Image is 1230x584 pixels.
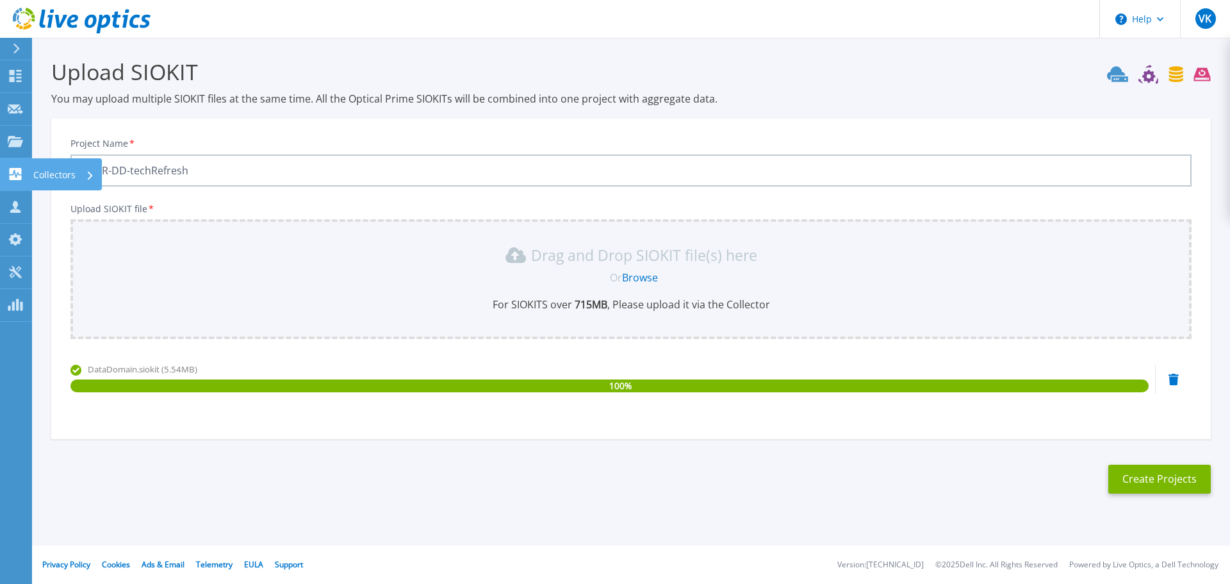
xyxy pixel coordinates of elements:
div: Drag and Drop SIOKIT file(s) here OrBrowseFor SIOKITS over 715MB, Please upload it via the Collector [78,245,1184,312]
span: VK [1199,13,1211,24]
b: 715 MB [572,297,607,312]
input: Enter Project Name [70,154,1192,187]
span: Or [610,271,622,285]
p: You may upload multiple SIOKIT files at the same time. All the Optical Prime SIOKITs will be comb... [51,92,1211,106]
p: For SIOKITS over , Please upload it via the Collector [78,297,1184,312]
p: Upload SIOKIT file [70,204,1192,214]
a: Cookies [102,559,130,570]
button: Create Projects [1108,465,1211,494]
p: Collectors [33,158,76,192]
span: 100 % [609,380,632,392]
h3: Upload SIOKIT [51,57,1211,87]
label: Project Name [70,139,136,148]
a: Privacy Policy [42,559,90,570]
li: Version: [TECHNICAL_ID] [837,561,924,569]
li: Powered by Live Optics, a Dell Technology [1069,561,1218,569]
p: Drag and Drop SIOKIT file(s) here [531,249,757,262]
a: Ads & Email [142,559,184,570]
a: Browse [622,271,658,285]
a: Support [275,559,303,570]
li: © 2025 Dell Inc. All Rights Reserved [935,561,1058,569]
a: EULA [244,559,263,570]
span: DataDomain.siokit (5.54MB) [88,363,197,375]
a: Telemetry [196,559,233,570]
